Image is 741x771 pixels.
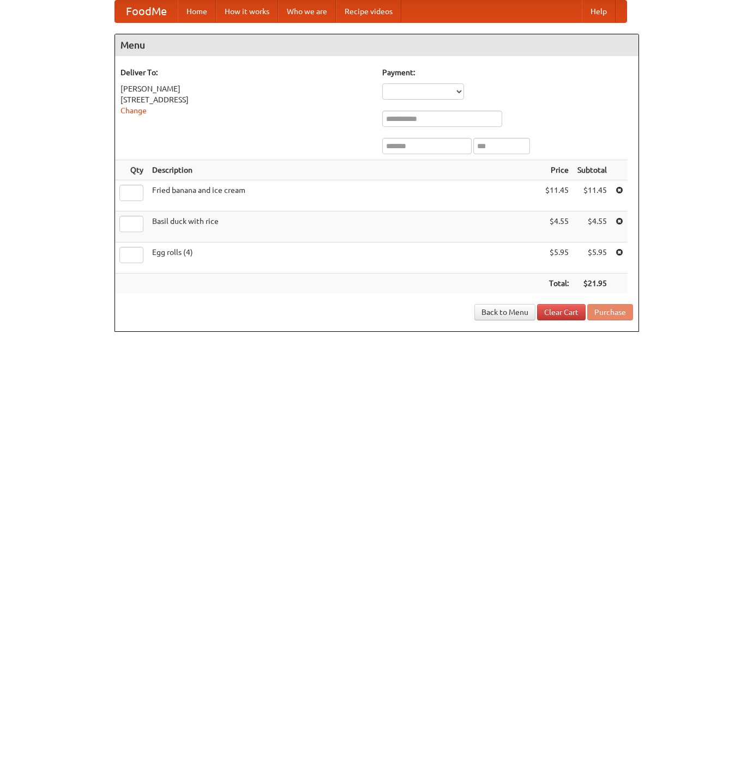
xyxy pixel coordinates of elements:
a: Home [178,1,216,22]
h5: Deliver To: [121,67,371,78]
td: $5.95 [541,242,573,274]
td: $11.45 [573,180,611,211]
a: Change [121,106,147,115]
h5: Payment: [382,67,633,78]
th: Subtotal [573,160,611,180]
th: Price [541,160,573,180]
th: $21.95 [573,274,611,294]
div: [STREET_ADDRESS] [121,94,371,105]
td: $11.45 [541,180,573,211]
th: Qty [115,160,148,180]
td: Fried banana and ice cream [148,180,541,211]
td: $4.55 [541,211,573,242]
th: Total: [541,274,573,294]
a: How it works [216,1,278,22]
a: FoodMe [115,1,178,22]
a: Recipe videos [336,1,401,22]
a: Who we are [278,1,336,22]
a: Back to Menu [474,304,535,320]
a: Clear Cart [537,304,586,320]
td: Egg rolls (4) [148,242,541,274]
h4: Menu [115,34,638,56]
div: [PERSON_NAME] [121,83,371,94]
button: Purchase [587,304,633,320]
td: Basil duck with rice [148,211,541,242]
th: Description [148,160,541,180]
a: Help [582,1,616,22]
td: $5.95 [573,242,611,274]
td: $4.55 [573,211,611,242]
